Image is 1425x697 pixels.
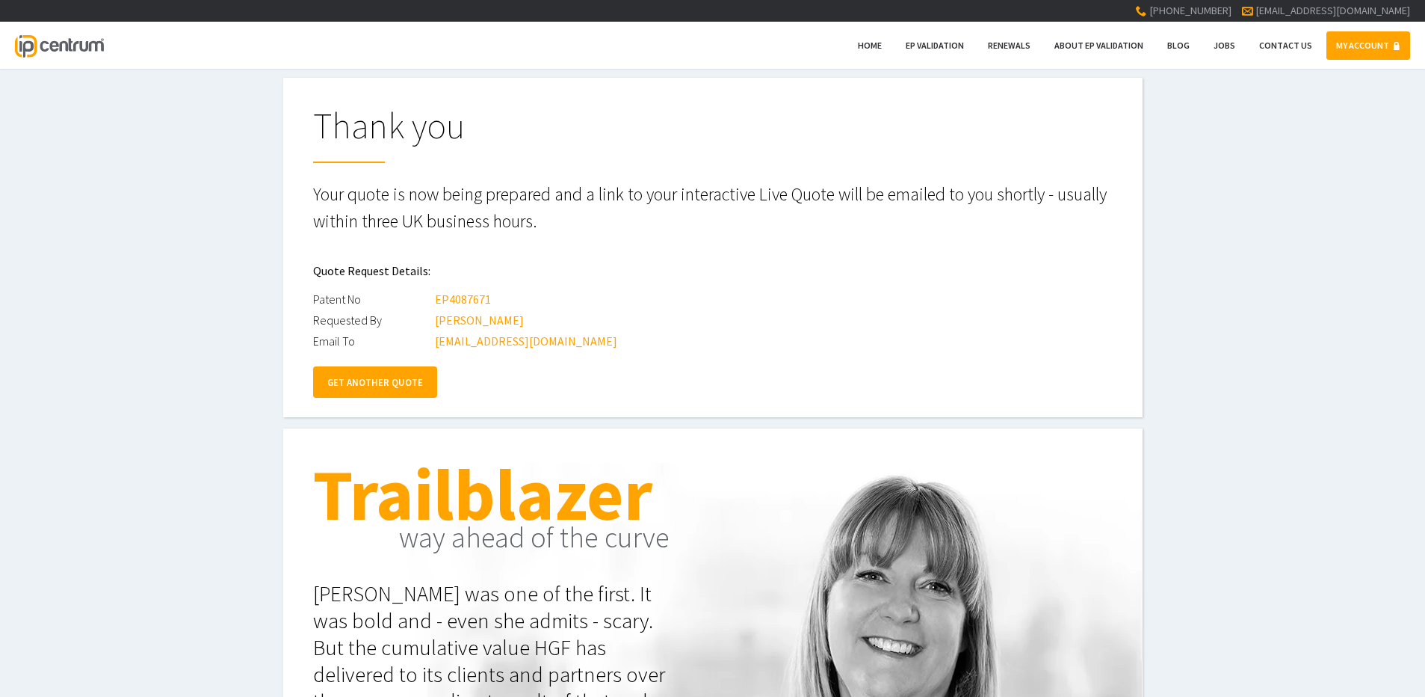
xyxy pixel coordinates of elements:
[313,331,433,351] div: Email To
[988,40,1030,51] span: Renewals
[906,40,964,51] span: EP Validation
[435,331,617,351] div: [EMAIL_ADDRESS][DOMAIN_NAME]
[313,289,433,310] div: Patent No
[313,366,437,398] a: GET ANOTHER QUOTE
[1326,31,1410,60] a: MY ACCOUNT
[1167,40,1190,51] span: Blog
[313,310,433,331] div: Requested By
[435,310,524,331] div: [PERSON_NAME]
[848,31,891,60] a: Home
[896,31,974,60] a: EP Validation
[15,22,103,69] a: IP Centrum
[313,253,1113,289] h2: Quote Request Details:
[1259,40,1312,51] span: Contact Us
[1204,31,1245,60] a: Jobs
[313,108,1113,163] h1: Thank you
[1149,4,1231,17] span: [PHONE_NUMBER]
[978,31,1040,60] a: Renewals
[1054,40,1143,51] span: About EP Validation
[1214,40,1235,51] span: Jobs
[1255,4,1410,17] a: [EMAIL_ADDRESS][DOMAIN_NAME]
[313,181,1113,235] p: Your quote is now being prepared and a link to your interactive Live Quote will be emailed to you...
[1249,31,1322,60] a: Contact Us
[435,289,491,310] div: EP4087671
[1157,31,1199,60] a: Blog
[858,40,882,51] span: Home
[1045,31,1153,60] a: About EP Validation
